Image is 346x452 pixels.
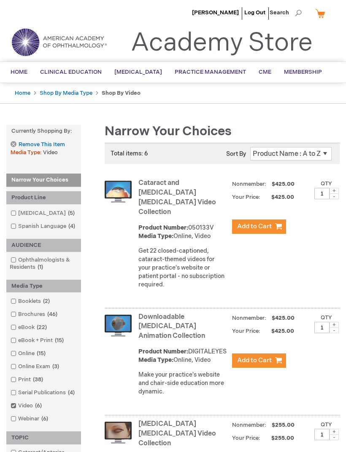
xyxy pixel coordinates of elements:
[138,179,216,216] a: Cataract and [MEDICAL_DATA] [MEDICAL_DATA] Video Collection
[138,348,228,364] div: DIGITALEYES Online, Video
[8,222,78,230] a: Spanish Language4
[39,415,50,422] span: 6
[232,194,260,201] strong: Your Price:
[131,28,313,58] a: Academy Store
[66,223,77,230] span: 4
[138,233,173,240] strong: Media Type:
[262,328,295,334] span: $425.00
[8,256,79,271] a: Ophthalmologists & Residents1
[192,9,239,16] a: [PERSON_NAME]
[105,124,232,139] span: Narrow Your Choices
[232,313,266,324] strong: Nonmember:
[314,429,330,440] input: Qty
[6,191,81,204] div: Product Line
[232,353,286,368] button: Add to Cart
[8,363,62,371] a: Online Exam3
[8,389,78,397] a: Serial Publications4
[8,337,67,345] a: eBook + Print15
[111,150,148,157] span: Total items: 6
[138,356,173,364] strong: Media Type:
[237,356,272,364] span: Add to Cart
[11,149,43,156] span: Media Type
[6,239,81,252] div: AUDIENCE
[11,69,27,75] span: Home
[232,219,286,234] button: Add to Cart
[284,69,322,75] span: Membership
[270,315,296,321] span: $425.00
[321,421,332,428] label: Qty
[270,422,296,428] span: $255.00
[53,337,66,344] span: 15
[45,311,59,318] span: 46
[43,149,58,156] span: Video
[66,389,77,396] span: 4
[259,69,271,75] span: CME
[321,314,332,321] label: Qty
[8,310,61,318] a: Brochures46
[232,328,260,334] strong: Your Price:
[6,280,81,293] div: Media Type
[66,210,77,217] span: 5
[8,324,50,332] a: eBook22
[40,90,92,96] a: Shop By Media Type
[262,194,295,201] span: $425.00
[244,9,265,16] a: Log Out
[41,298,52,305] span: 2
[19,141,65,149] span: Remove This Item
[314,188,330,199] input: Qty
[232,420,266,431] strong: Nonmember:
[232,435,260,441] strong: Your Price:
[6,431,81,444] div: TOPIC
[8,209,78,217] a: [MEDICAL_DATA]5
[270,4,302,21] span: Search
[6,174,81,187] strong: Narrow Your Choices
[138,348,188,355] strong: Product Number:
[50,363,61,370] span: 3
[314,322,330,333] input: Qty
[232,179,266,190] strong: Nonmember:
[102,90,141,96] strong: Shop By Video
[138,371,228,396] p: Make your practice's website and chair-side education more dynamic.
[226,150,246,158] label: Sort By
[138,313,205,340] a: Downloadable [MEDICAL_DATA] Animation Collection
[270,181,296,187] span: $425.00
[6,125,81,138] strong: Currently Shopping by:
[8,350,49,358] a: Online15
[15,90,30,96] a: Home
[8,415,51,423] a: Webinar6
[33,402,44,409] span: 6
[35,324,49,331] span: 22
[138,247,228,289] p: Get 22 closed-captioned, cataract-themed videos for your practice's website or patient portal - n...
[262,435,295,441] span: $255.00
[8,402,45,410] a: Video6
[31,376,45,383] span: 38
[105,315,132,337] img: Downloadable Patient Education Animation Collection
[11,141,65,148] a: Remove This Item
[138,420,216,447] a: [MEDICAL_DATA] [MEDICAL_DATA] Video Collection
[8,297,53,305] a: Booklets2
[237,222,272,230] span: Add to Cart
[321,180,332,187] label: Qty
[35,264,45,270] span: 1
[138,224,228,241] div: 050133V Online, Video
[35,350,48,357] span: 15
[105,181,132,203] img: Cataract and Refractive Surgery Patient Education Video Collection
[138,224,188,231] strong: Product Number:
[105,422,132,444] img: Oculoplastics Patient Education Video Collection
[8,376,46,384] a: Print38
